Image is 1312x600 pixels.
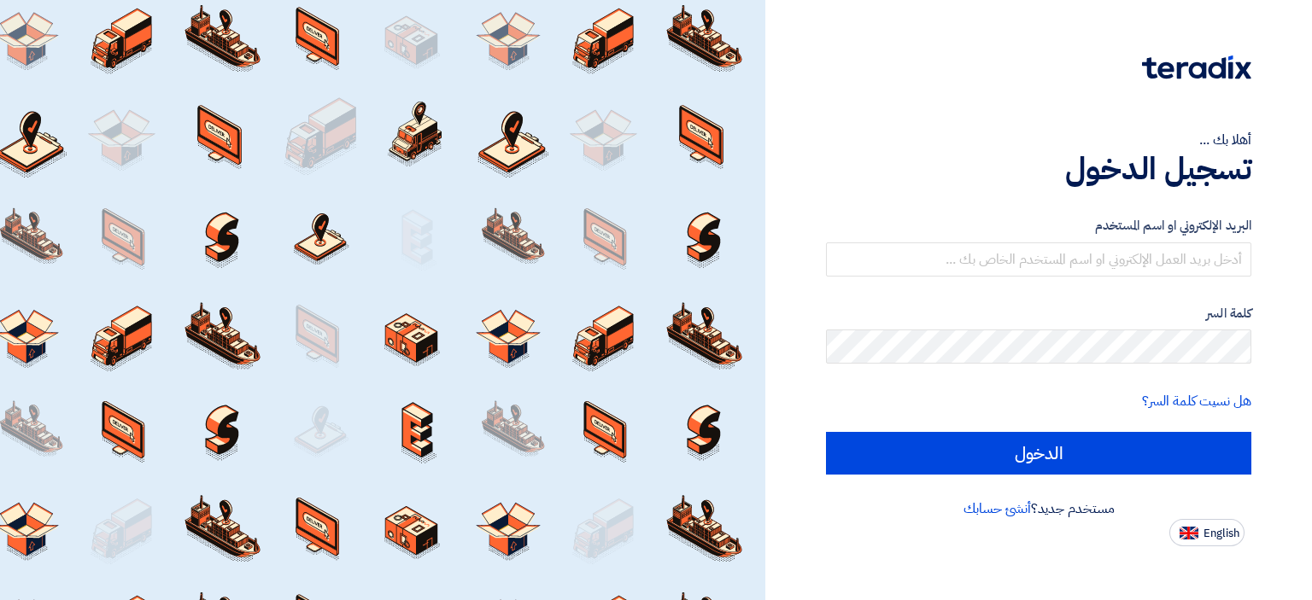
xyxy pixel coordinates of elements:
[826,304,1251,323] label: كلمة السر
[1142,55,1251,79] img: Teradix logo
[963,498,1031,519] a: أنشئ حسابك
[826,130,1251,150] div: أهلا بك ...
[1169,519,1245,546] button: English
[826,150,1251,188] h1: تسجيل الدخول
[826,242,1251,277] input: أدخل بريد العمل الإلكتروني او اسم المستخدم الخاص بك ...
[1204,527,1239,539] span: English
[826,216,1251,236] label: البريد الإلكتروني او اسم المستخدم
[1180,527,1198,539] img: en-US.png
[826,498,1251,519] div: مستخدم جديد؟
[1142,391,1251,411] a: هل نسيت كلمة السر؟
[826,432,1251,475] input: الدخول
